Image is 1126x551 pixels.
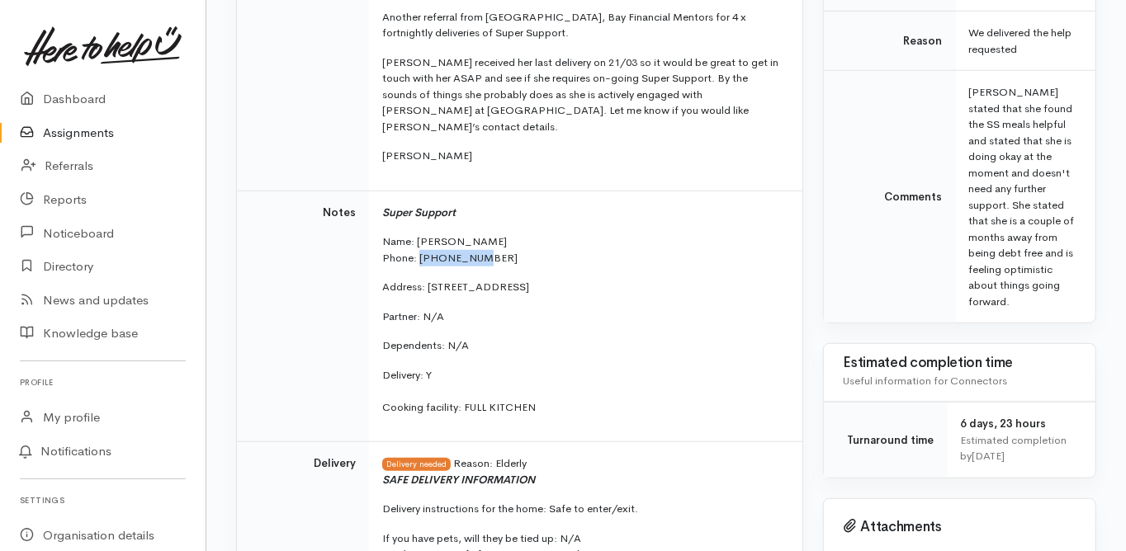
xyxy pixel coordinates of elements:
td: We delivered the help requested [956,12,1095,71]
p: Name: [PERSON_NAME] Phone: [PHONE_NUMBER] [382,233,783,266]
td: Comments [824,71,956,323]
td: Reason [824,12,956,71]
p: Address: [STREET_ADDRESS] [382,279,783,295]
p: Delivery: Y Cooking facility: FULL KITCHEN [382,367,783,416]
td: [PERSON_NAME] stated that she found the SS meals helpful and stated that she is doing okay at the... [956,71,1095,323]
h3: Estimated completion time [844,356,1076,371]
h6: Profile [20,371,186,393]
p: Partner: N/A [382,308,783,325]
td: Notes [237,191,369,442]
p: Delivery instructions for the home: Safe to enter/exit. [382,501,783,517]
span: Useful information for Connectors [844,374,1008,388]
i: Super Support [382,205,456,219]
time: [DATE] [972,449,1005,463]
h6: Settings [20,489,186,511]
p: [PERSON_NAME] received her last delivery on 21/03 so it would be great to get in touch with her A... [382,54,783,135]
p: Dependents: N/A [382,337,783,354]
div: Estimated completion by [961,432,1076,464]
span: Reason: Elderly [453,456,527,470]
p: [PERSON_NAME] [382,148,783,164]
td: Turnaround time [824,403,948,478]
h3: Attachments [844,519,1076,535]
p: Another referral from [GEOGRAPHIC_DATA], Bay Financial Mentors for 4 x fortnightly deliveries of ... [382,9,783,41]
i: SAFE DELIVERY INFORMATION [382,473,535,487]
span: 6 days, 23 hours [961,417,1047,431]
span: Delivery needed [382,458,451,471]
